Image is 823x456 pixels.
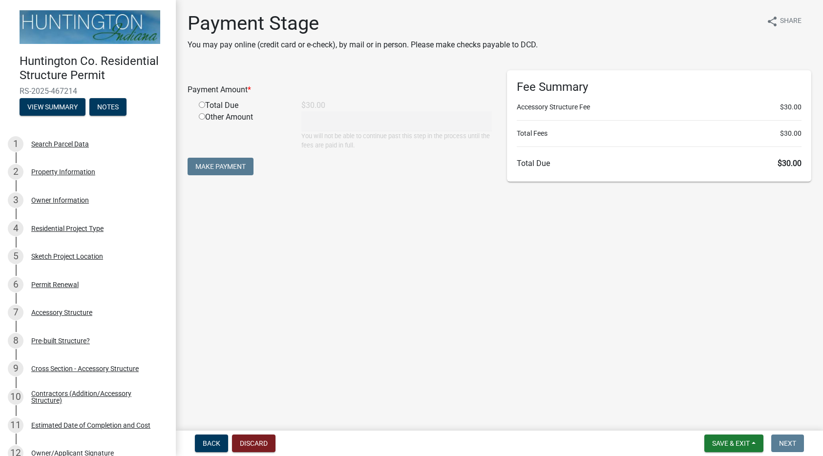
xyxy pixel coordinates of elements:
[8,417,23,433] div: 11
[31,422,150,429] div: Estimated Date of Completion and Cost
[8,249,23,264] div: 5
[780,128,802,139] span: $30.00
[31,281,79,288] div: Permit Renewal
[31,337,90,344] div: Pre-built Structure?
[780,102,802,112] span: $30.00
[89,98,127,116] button: Notes
[20,10,160,44] img: Huntington County, Indiana
[31,141,89,147] div: Search Parcel Data
[188,158,253,175] button: Make Payment
[712,439,750,447] span: Save & Exit
[203,439,220,447] span: Back
[191,111,294,150] div: Other Amount
[20,98,85,116] button: View Summary
[766,16,778,27] i: share
[517,80,802,94] h6: Fee Summary
[31,197,89,204] div: Owner Information
[31,309,92,316] div: Accessory Structure
[8,361,23,376] div: 9
[89,104,127,111] wm-modal-confirm: Notes
[195,435,228,452] button: Back
[517,159,802,168] h6: Total Due
[780,16,802,27] span: Share
[8,333,23,349] div: 8
[8,164,23,180] div: 2
[778,159,802,168] span: $30.00
[8,136,23,152] div: 1
[31,225,104,232] div: Residential Project Type
[20,54,168,83] h4: Huntington Co. Residential Structure Permit
[31,168,95,175] div: Property Information
[779,439,796,447] span: Next
[8,305,23,320] div: 7
[232,435,275,452] button: Discard
[31,365,139,372] div: Cross Section - Accessory Structure
[8,192,23,208] div: 3
[188,12,538,35] h1: Payment Stage
[8,389,23,405] div: 10
[31,253,103,260] div: Sketch Project Location
[191,100,294,111] div: Total Due
[759,12,809,31] button: shareShare
[517,128,802,139] li: Total Fees
[771,435,804,452] button: Next
[704,435,763,452] button: Save & Exit
[8,277,23,292] div: 6
[188,39,538,51] p: You may pay online (credit card or e-check), by mail or in person. Please make checks payable to ...
[8,221,23,236] div: 4
[31,390,160,404] div: Contractors (Addition/Accessory Structure)
[20,86,156,96] span: RS-2025-467214
[180,84,500,96] div: Payment Amount
[20,104,85,111] wm-modal-confirm: Summary
[517,102,802,112] li: Accessory Structure Fee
